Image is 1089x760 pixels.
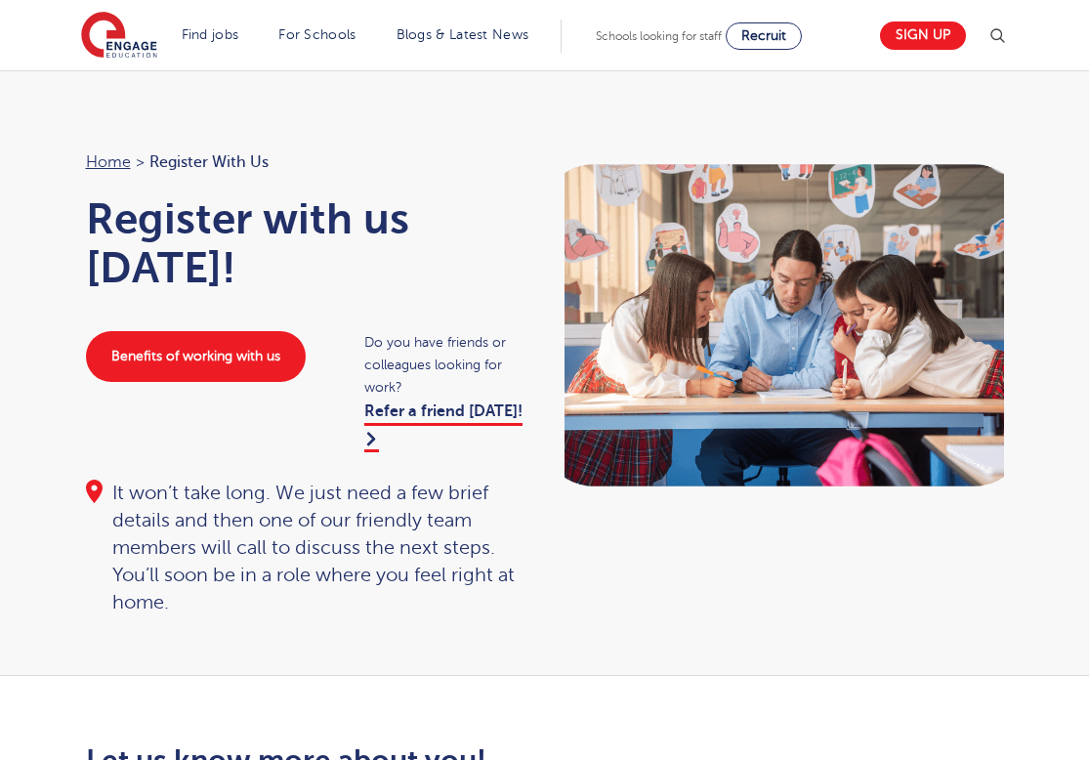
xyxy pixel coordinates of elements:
span: Register with us [149,149,269,175]
span: Do you have friends or colleagues looking for work? [364,331,524,399]
a: Benefits of working with us [86,331,306,382]
a: Refer a friend [DATE]! [364,402,523,451]
span: Recruit [741,28,786,43]
nav: breadcrumb [86,149,525,175]
a: For Schools [278,27,356,42]
h1: Register with us [DATE]! [86,194,525,292]
a: Recruit [726,22,802,50]
img: Engage Education [81,12,157,61]
span: > [136,153,145,171]
a: Home [86,153,131,171]
span: Schools looking for staff [596,29,722,43]
div: It won’t take long. We just need a few brief details and then one of our friendly team members wi... [86,480,525,616]
a: Blogs & Latest News [397,27,529,42]
a: Sign up [880,21,966,50]
a: Find jobs [182,27,239,42]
